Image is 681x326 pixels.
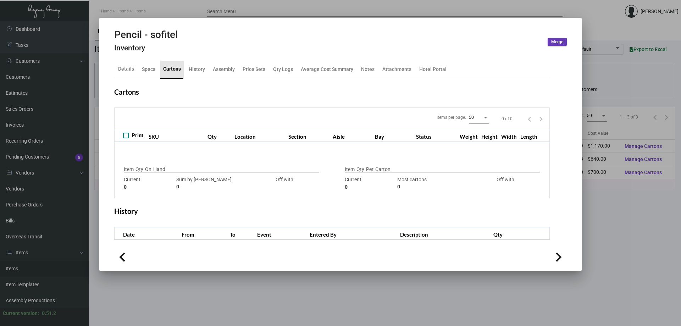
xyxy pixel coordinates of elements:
div: Sum by [PERSON_NAME] [176,176,256,191]
h2: History [114,207,138,215]
div: 0 of 0 [502,116,513,122]
th: To [228,227,255,240]
button: Previous page [524,113,535,125]
span: 50 [469,115,474,120]
div: Qty Logs [273,65,293,73]
th: Width [499,130,519,142]
th: Length [519,130,539,142]
div: History [189,65,205,73]
th: Date [115,227,180,240]
th: Status [414,130,458,142]
div: Assembly [213,65,235,73]
p: On [145,166,151,173]
h2: Cartons [114,88,139,96]
th: Qty [206,130,233,142]
div: Specs [142,65,155,73]
div: Notes [361,65,375,73]
p: Carton [375,166,391,173]
th: Aisle [331,130,373,142]
div: Price Sets [243,65,265,73]
h4: Inventory [114,44,178,53]
th: Location [233,130,287,142]
div: Cartons [163,65,181,73]
div: 0.51.2 [42,310,56,317]
th: Entered By [308,227,398,240]
div: Attachments [382,65,411,73]
th: Bay [373,130,414,142]
div: Items per page: [437,114,466,121]
div: Off with [260,176,309,191]
p: Item [124,166,134,173]
div: Average Cost Summary [301,65,353,73]
span: Merge [551,39,563,45]
p: Qty [356,166,364,173]
span: Print [132,131,143,140]
th: Event [255,227,308,240]
th: From [180,227,228,240]
p: Qty [135,166,143,173]
div: Hotel Portal [419,65,447,73]
div: Current [345,176,394,191]
p: Per [366,166,373,173]
button: Merge [548,38,567,46]
th: Section [287,130,331,142]
mat-select: Items per page: [469,115,489,120]
p: Hand [153,166,165,173]
th: Qty [492,227,549,240]
div: Most cartons [397,176,477,191]
p: Item [345,166,355,173]
h2: Pencil - sofitel [114,29,178,41]
th: Weight [458,130,480,142]
div: Details [118,65,134,73]
th: Description [398,227,492,240]
th: SKU [147,130,206,142]
div: Current version: [3,310,39,317]
button: Next page [535,113,547,125]
div: Current [124,176,173,191]
div: Off with [481,176,530,191]
th: Height [480,130,499,142]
